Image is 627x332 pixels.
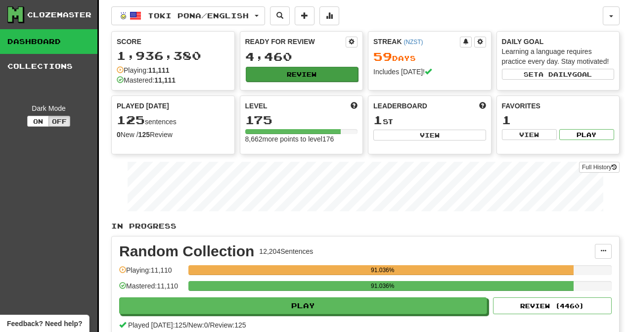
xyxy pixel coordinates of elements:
[373,50,486,63] div: Day s
[270,6,290,25] button: Search sentences
[579,162,620,173] a: Full History
[502,47,615,66] div: Learning a language requires practice every day. Stay motivated!
[373,114,486,127] div: st
[186,321,188,329] span: /
[7,319,82,329] span: Open feedback widget
[373,49,392,63] span: 59
[502,101,615,111] div: Favorites
[191,265,574,275] div: 91.036%
[246,67,358,82] button: Review
[559,129,614,140] button: Play
[502,69,615,80] button: Seta dailygoal
[295,6,314,25] button: Add sentence to collection
[319,6,339,25] button: More stats
[119,244,254,259] div: Random Collection
[111,6,265,25] button: Toki Pona/English
[245,37,346,47] div: Ready for Review
[493,297,612,314] button: Review (4460)
[373,101,427,111] span: Leaderboard
[502,37,615,47] div: Daily Goal
[48,116,70,127] button: Off
[119,297,487,314] button: Play
[27,10,91,20] div: Clozemaster
[117,49,229,62] div: 1,936,380
[245,134,358,144] div: 8,662 more points to level 176
[117,114,229,127] div: sentences
[7,103,90,113] div: Dark Mode
[117,101,169,111] span: Played [DATE]
[373,67,486,77] div: Includes [DATE]!
[154,76,176,84] strong: 11,111
[373,37,460,47] div: Streak
[117,37,229,47] div: Score
[210,321,246,329] span: Review: 125
[373,113,383,127] span: 1
[117,65,170,75] div: Playing:
[111,221,620,231] p: In Progress
[119,281,183,297] div: Mastered: 11,110
[117,130,229,140] div: New / Review
[148,66,170,74] strong: 11,111
[117,113,145,127] span: 125
[138,131,150,139] strong: 125
[259,246,313,256] div: 12,204 Sentences
[502,114,615,126] div: 1
[538,71,572,78] span: a daily
[245,101,268,111] span: Level
[148,11,249,20] span: Toki Pona / English
[117,131,121,139] strong: 0
[119,265,183,282] div: Playing: 11,110
[208,321,210,329] span: /
[502,129,557,140] button: View
[351,101,358,111] span: Score more points to level up
[245,50,358,63] div: 4,460
[27,116,49,127] button: On
[373,130,486,141] button: View
[191,281,574,291] div: 91.036%
[128,321,186,329] span: Played [DATE]: 125
[403,39,423,46] a: (NZST)
[479,101,486,111] span: This week in points, UTC
[245,114,358,126] div: 175
[117,75,176,85] div: Mastered:
[188,321,208,329] span: New: 0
